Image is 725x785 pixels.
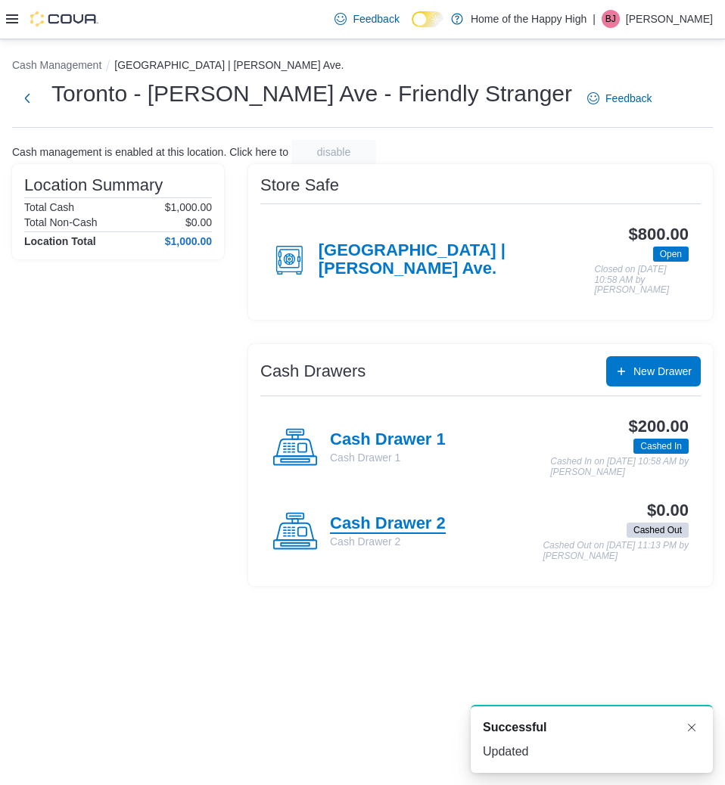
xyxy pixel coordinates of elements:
[319,241,595,279] h4: [GEOGRAPHIC_DATA] | [PERSON_NAME] Ave.
[260,362,366,380] h3: Cash Drawers
[24,176,163,194] h3: Location Summary
[626,10,713,28] p: [PERSON_NAME]
[483,718,701,737] div: Notification
[633,439,689,454] span: Cashed In
[483,718,546,737] span: Successful
[606,356,701,386] button: New Drawer
[633,523,682,537] span: Cashed Out
[317,144,350,160] span: disable
[185,216,212,228] p: $0.00
[12,83,42,113] button: Next
[24,201,74,213] h6: Total Cash
[653,247,689,262] span: Open
[627,523,689,538] span: Cashed Out
[593,10,596,28] p: |
[330,450,446,465] p: Cash Drawer 1
[629,225,689,244] h3: $800.00
[114,59,344,71] button: [GEOGRAPHIC_DATA] | [PERSON_NAME] Ave.
[12,146,288,158] p: Cash management is enabled at this location. Click here to
[543,541,689,561] p: Cashed Out on [DATE] 11:13 PM by [PERSON_NAME]
[165,235,212,247] h4: $1,000.00
[12,57,713,76] nav: An example of EuiBreadcrumbs
[629,417,689,436] h3: $200.00
[640,439,682,453] span: Cashed In
[51,79,572,109] h1: Toronto - [PERSON_NAME] Ave - Friendly Stranger
[633,364,692,379] span: New Drawer
[330,514,446,534] h4: Cash Drawer 2
[683,718,701,737] button: Dismiss toast
[581,83,658,113] a: Feedback
[483,743,701,761] div: Updated
[647,501,689,520] h3: $0.00
[594,265,689,296] p: Closed on [DATE] 10:58 AM by [PERSON_NAME]
[12,59,101,71] button: Cash Management
[605,10,616,28] span: BJ
[165,201,212,213] p: $1,000.00
[353,11,399,26] span: Feedback
[471,10,587,28] p: Home of the Happy High
[260,176,339,194] h3: Store Safe
[550,457,689,477] p: Cashed In on [DATE] 10:58 AM by [PERSON_NAME]
[330,534,446,549] p: Cash Drawer 2
[660,247,682,261] span: Open
[328,4,405,34] a: Feedback
[24,235,96,247] h4: Location Total
[602,10,620,28] div: Brock Jekill
[291,140,376,164] button: disable
[30,11,98,26] img: Cova
[412,11,443,27] input: Dark Mode
[330,430,446,450] h4: Cash Drawer 1
[605,91,652,106] span: Feedback
[24,216,98,228] h6: Total Non-Cash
